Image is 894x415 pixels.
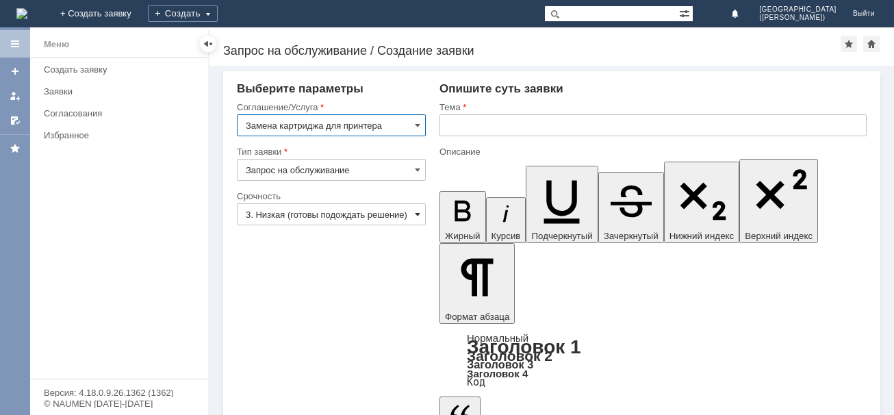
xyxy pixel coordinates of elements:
[445,312,509,322] span: Формат абзаца
[439,334,867,387] div: Формат абзаца
[439,103,864,112] div: Тема
[467,358,533,370] a: Заголовок 3
[759,5,836,14] span: [GEOGRAPHIC_DATA]
[439,243,515,324] button: Формат абзаца
[863,36,880,52] div: Сделать домашней страницей
[604,231,659,241] span: Зачеркнутый
[745,231,813,241] span: Верхний индекс
[467,332,528,344] a: Нормальный
[491,231,521,241] span: Курсив
[439,147,864,156] div: Описание
[486,197,526,243] button: Курсив
[38,81,205,102] a: Заявки
[237,192,423,201] div: Срочность
[44,36,69,53] div: Меню
[739,159,818,243] button: Верхний индекс
[467,336,581,357] a: Заголовок 1
[467,376,485,388] a: Код
[16,8,27,19] a: Перейти на домашнюю страницу
[4,60,26,82] a: Создать заявку
[38,59,205,80] a: Создать заявку
[16,8,27,19] img: logo
[467,368,528,379] a: Заголовок 4
[44,388,194,397] div: Версия: 4.18.0.9.26.1362 (1362)
[679,6,693,19] span: Расширенный поиск
[598,172,664,243] button: Зачеркнутый
[237,147,423,156] div: Тип заявки
[669,231,735,241] span: Нижний индекс
[200,36,216,52] div: Скрыть меню
[223,44,841,58] div: Запрос на обслуживание / Создание заявки
[44,86,200,97] div: Заявки
[38,103,205,124] a: Согласования
[445,231,481,241] span: Жирный
[664,162,740,243] button: Нижний индекс
[44,108,200,118] div: Согласования
[467,348,552,364] a: Заголовок 2
[4,110,26,131] a: Мои согласования
[526,166,598,243] button: Подчеркнутый
[4,85,26,107] a: Мои заявки
[759,14,836,22] span: ([PERSON_NAME])
[148,5,218,22] div: Создать
[439,82,563,95] span: Опишите суть заявки
[237,82,363,95] span: Выберите параметры
[44,64,200,75] div: Создать заявку
[531,231,592,241] span: Подчеркнутый
[237,103,423,112] div: Соглашение/Услуга
[44,130,185,140] div: Избранное
[439,191,486,243] button: Жирный
[44,399,194,408] div: © NAUMEN [DATE]-[DATE]
[841,36,857,52] div: Добавить в избранное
